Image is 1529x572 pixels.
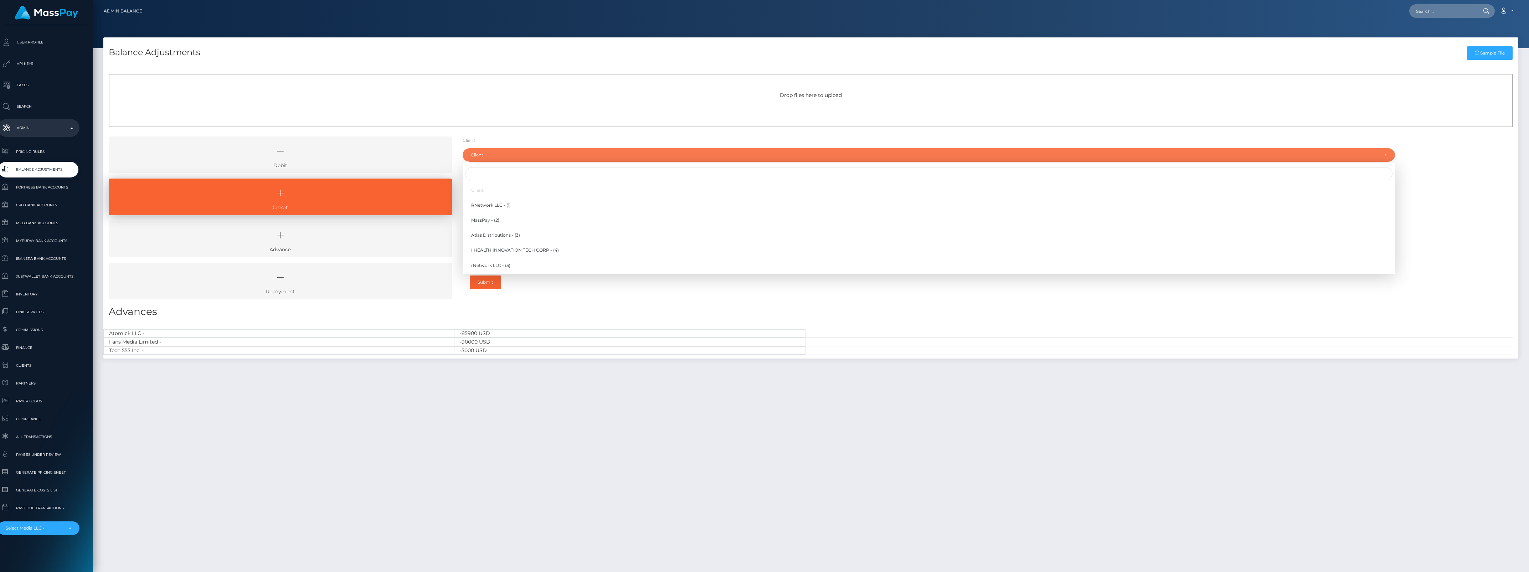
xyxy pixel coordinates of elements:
[454,346,805,355] div: -5000 USD
[0,58,77,69] p: API Keys
[0,433,77,441] span: All Transactions
[109,221,452,257] a: Advance
[0,415,77,423] span: Compliance
[0,183,77,191] span: Fortress Bank Accounts
[103,346,454,355] div: Tech 555 Inc. -
[1409,4,1476,18] input: Search...
[109,46,200,59] h4: Balance Adjustments
[0,237,77,245] span: MyEUPay Bank Accounts
[471,152,1379,158] div: Client
[0,486,77,494] span: Generate Costs List
[463,148,1395,162] button: Client
[0,326,77,334] span: Commissions
[109,179,452,215] a: Credit
[0,308,77,316] span: Link Services
[15,6,78,20] img: MassPay Logo
[0,201,77,209] span: CRB Bank Accounts
[0,361,77,370] span: Clients
[0,219,77,227] span: MCB Bank Accounts
[0,290,77,298] span: Inventory
[0,468,77,476] span: Generate Pricing Sheet
[780,92,842,98] span: Drop files here to upload
[1467,46,1513,60] a: Sample File
[0,37,77,48] p: User Profile
[471,202,511,208] span: RNetwork LLC - (1)
[109,263,452,299] a: Repayment
[0,504,77,512] span: Past Due Transactions
[0,80,77,91] p: Taxes
[6,525,63,531] div: Select Media LLC -
[465,167,1392,180] input: Search
[0,165,77,174] span: Balance Adjustments
[454,329,805,337] div: -85900 USD
[109,136,452,173] a: Debit
[0,101,77,112] p: Search
[471,232,520,238] span: Atlas Distributions - (3)
[471,217,499,223] span: MassPay - (2)
[0,148,77,156] span: Pricing Rules
[471,262,510,269] span: rNetwork LLC - (5)
[0,123,77,133] p: Admin
[471,247,559,253] span: I HEALTH INNOVATION TECH CORP - (4)
[0,254,77,263] span: Ibanera Bank Accounts
[104,4,142,19] a: Admin Balance
[0,272,77,280] span: JustWallet Bank Accounts
[463,137,475,144] label: Client
[109,305,1513,319] h3: Advances
[0,379,77,387] span: Partners
[454,338,805,346] div: -90000 USD
[0,397,77,405] span: Payer Logos
[103,329,454,337] div: Atomick LLC -
[0,450,77,459] span: Payees under Review
[470,275,501,289] button: Submit
[0,344,77,352] span: Finance
[103,338,454,346] div: Fans Media Limited -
